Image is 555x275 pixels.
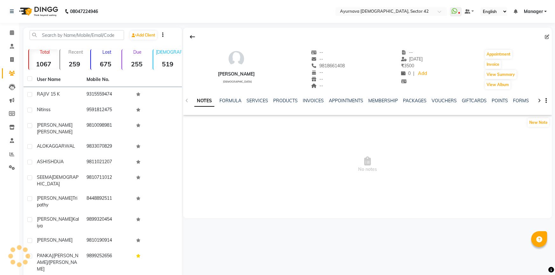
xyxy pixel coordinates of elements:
span: RAJIV 15 K [37,91,60,97]
strong: 675 [91,60,120,68]
span: -- [311,50,323,55]
a: FORMS [513,98,529,104]
span: nitin [37,107,46,112]
img: logo [16,3,60,20]
a: MEMBERSHIP [368,98,398,104]
th: Mobile No. [83,72,132,87]
a: PRODUCTS [273,98,298,104]
p: Lost [94,49,120,55]
span: [DATE] [401,56,423,62]
p: Due [123,49,151,55]
span: ss [46,107,51,112]
strong: 519 [153,60,183,68]
a: Add Client [130,31,157,40]
input: Search by Name/Mobile/Email/Code [30,30,124,40]
a: SERVICES [246,98,268,104]
span: Manager [524,8,543,15]
a: PACKAGES [403,98,427,104]
span: 0 [401,70,411,76]
a: VOUCHERS [432,98,457,104]
span: AGGARWAL [49,143,75,149]
strong: 255 [122,60,151,68]
td: 9899320454 [83,212,132,233]
td: 9810098981 [83,118,132,139]
span: -- [311,83,323,89]
button: New Note [528,118,549,127]
th: User Name [33,72,83,87]
span: -- [401,50,413,55]
span: 3500 [401,63,414,69]
td: 9810711012 [83,170,132,191]
td: 9810190914 [83,233,132,249]
span: PANKAJ [37,253,53,258]
span: [PERSON_NAME] [37,216,73,222]
td: 9833070829 [83,139,132,155]
strong: 1067 [29,60,58,68]
span: ALOK [37,143,49,149]
a: INVOICES [303,98,324,104]
a: GIFTCARDS [462,98,487,104]
strong: 259 [60,60,89,68]
p: Total [31,49,58,55]
a: POINTS [492,98,508,104]
a: Add [417,69,428,78]
span: ₹ [401,63,404,69]
p: [DEMOGRAPHIC_DATA] [156,49,183,55]
span: SEEMA [37,174,52,180]
td: 9811021207 [83,155,132,170]
span: -- [311,56,323,62]
div: Back to Client [186,31,199,43]
a: FORMULA [219,98,241,104]
span: [PERSON_NAME] [37,122,73,128]
td: 8448892511 [83,191,132,212]
iframe: chat widget [528,250,549,269]
span: [PERSON_NAME] [37,195,73,201]
span: -- [311,76,323,82]
a: APPOINTMENTS [329,98,363,104]
span: ASHISH [37,159,54,164]
span: 9818661408 [311,63,345,69]
span: [DEMOGRAPHIC_DATA] [223,80,252,83]
span: [DEMOGRAPHIC_DATA] [37,174,79,187]
img: avatar [227,49,246,68]
td: 9315559474 [83,87,132,103]
button: Invoice [485,60,501,69]
button: View Album [485,80,510,89]
td: 9591812475 [83,103,132,118]
span: -- [311,70,323,75]
span: No notes [183,133,552,196]
p: Recent [63,49,89,55]
button: View Summary [485,70,517,79]
span: [PERSON_NAME]/[PERSON_NAME] [37,253,78,272]
span: DUA [54,159,64,164]
a: NOTES [194,95,214,107]
b: 08047224946 [70,3,98,20]
span: [PERSON_NAME] [37,237,73,243]
div: [PERSON_NAME] [218,71,255,77]
span: [PERSON_NAME] [37,129,73,135]
button: Appointment [485,50,512,59]
span: | [413,70,414,77]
